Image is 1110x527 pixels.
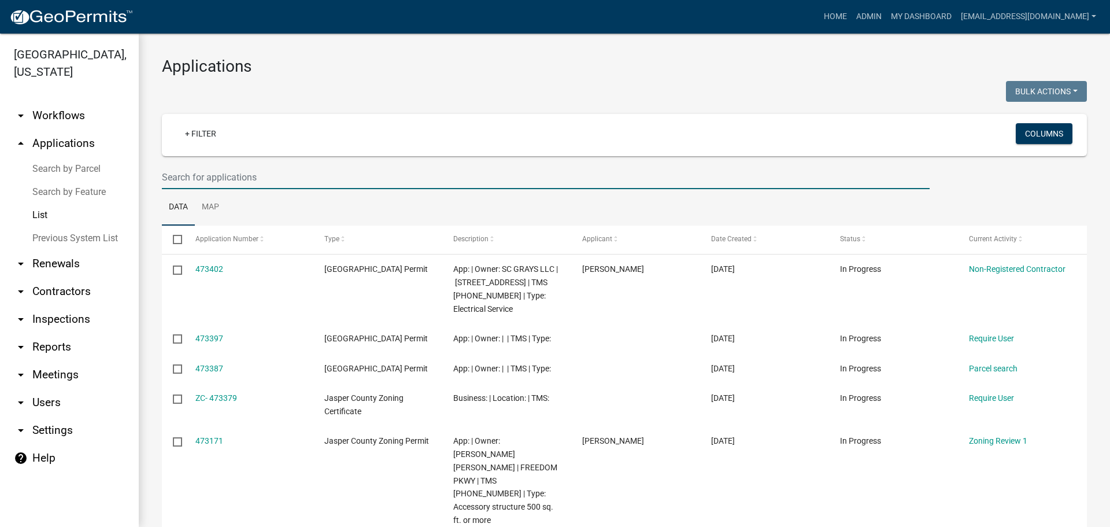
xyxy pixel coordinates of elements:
span: 09/04/2025 [711,364,735,373]
a: 473397 [195,334,223,343]
i: arrow_drop_down [14,285,28,298]
datatable-header-cell: Select [162,226,184,253]
datatable-header-cell: Date Created [700,226,829,253]
span: Application Number [195,235,258,243]
datatable-header-cell: Status [829,226,958,253]
span: App: | Owner: | | TMS | Type: [453,334,551,343]
span: App: | Owner: | | TMS | Type: [453,364,551,373]
span: In Progress [840,436,881,445]
i: arrow_drop_down [14,340,28,354]
a: Zoning Review 1 [969,436,1027,445]
i: arrow_drop_down [14,368,28,382]
a: My Dashboard [886,6,956,28]
a: Require User [969,334,1014,343]
h3: Applications [162,57,1087,76]
span: Date Created [711,235,752,243]
a: [EMAIL_ADDRESS][DOMAIN_NAME] [956,6,1101,28]
span: Jasper County Zoning Permit [324,436,429,445]
button: Bulk Actions [1006,81,1087,102]
span: Jasper County Building Permit [324,364,428,373]
a: 473171 [195,436,223,445]
span: In Progress [840,334,881,343]
span: Type [324,235,339,243]
i: arrow_drop_down [14,312,28,326]
i: arrow_drop_down [14,423,28,437]
i: arrow_drop_down [14,396,28,410]
span: Current Activity [969,235,1017,243]
i: arrow_drop_down [14,109,28,123]
span: In Progress [840,264,881,274]
input: Search for applications [162,165,930,189]
span: 09/03/2025 [711,436,735,445]
span: Applicant [582,235,612,243]
i: help [14,451,28,465]
datatable-header-cell: Current Activity [958,226,1087,253]
a: Require User [969,393,1014,403]
a: Admin [852,6,886,28]
a: Map [195,189,226,226]
span: In Progress [840,393,881,403]
a: ZC- 473379 [195,393,237,403]
a: 473387 [195,364,223,373]
i: arrow_drop_up [14,137,28,150]
datatable-header-cell: Description [442,226,571,253]
span: Jasper County Building Permit [324,264,428,274]
a: Parcel search [969,364,1017,373]
a: + Filter [176,123,225,144]
span: Placido [582,436,644,445]
span: App: | Owner: NUNEZ PLACIDO SANCHEZ | FREEDOM PKWY | TMS 039-00-04-038 | Type: Accessory structur... [453,436,557,525]
a: Non-Registered Contractor [969,264,1065,274]
span: In Progress [840,364,881,373]
span: Jasper County Zoning Certificate [324,393,404,416]
button: Columns [1016,123,1072,144]
datatable-header-cell: Applicant [571,226,700,253]
span: 09/04/2025 [711,393,735,403]
span: Robert A Thompson III [582,264,644,274]
a: Home [819,6,852,28]
span: 09/04/2025 [711,264,735,274]
datatable-header-cell: Application Number [184,226,313,253]
i: arrow_drop_down [14,257,28,271]
span: Business: | Location: | TMS: [453,393,549,403]
span: Status [840,235,860,243]
a: 473402 [195,264,223,274]
datatable-header-cell: Type [313,226,442,253]
span: Jasper County Building Permit [324,334,428,343]
span: App: | Owner: SC GRAYS LLC | 4427 GRAYS HWY | TMS 048-00-01-028 | Type: Electrical Service [453,264,558,313]
span: Description [453,235,489,243]
span: 09/04/2025 [711,334,735,343]
a: Data [162,189,195,226]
